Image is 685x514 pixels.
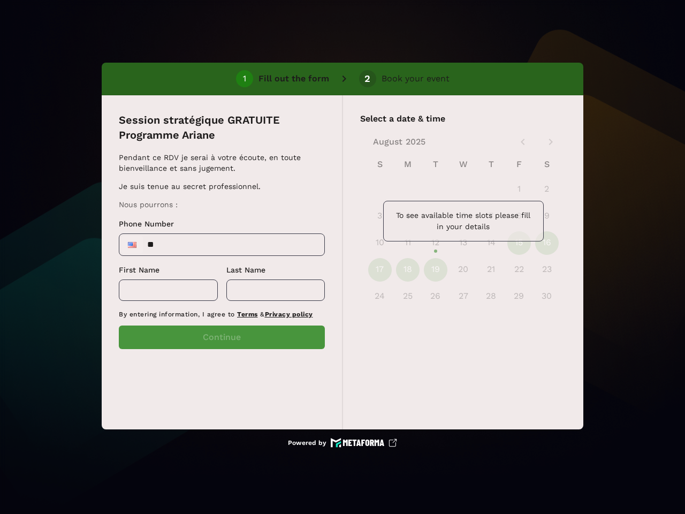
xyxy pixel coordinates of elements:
a: Terms [237,311,258,318]
p: Fill out the form [258,72,329,85]
p: Powered by [288,439,326,447]
span: & [260,311,265,318]
p: Session stratégique GRATUITE Programme Ariane [119,112,325,142]
p: Pendant ce RDV je serai à votre écoute, en toute bienveillance et sans jugement. [119,152,322,173]
p: By entering information, I agree to [119,309,325,319]
p: Nous pourrons : [119,199,322,210]
p: Book your event [382,72,450,85]
a: Privacy policy [265,311,313,318]
p: Select a date & time [360,112,566,125]
a: Powered by [288,438,397,448]
div: 2 [364,74,370,84]
div: 1 [243,74,246,84]
span: Last Name [226,266,265,274]
span: Phone Number [119,220,174,228]
p: To see available time slots please fill in your details [392,210,535,232]
span: First Name [119,266,159,274]
div: United States: + 1 [121,236,143,253]
p: Je suis tenue au secret professionnel. [119,181,322,192]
